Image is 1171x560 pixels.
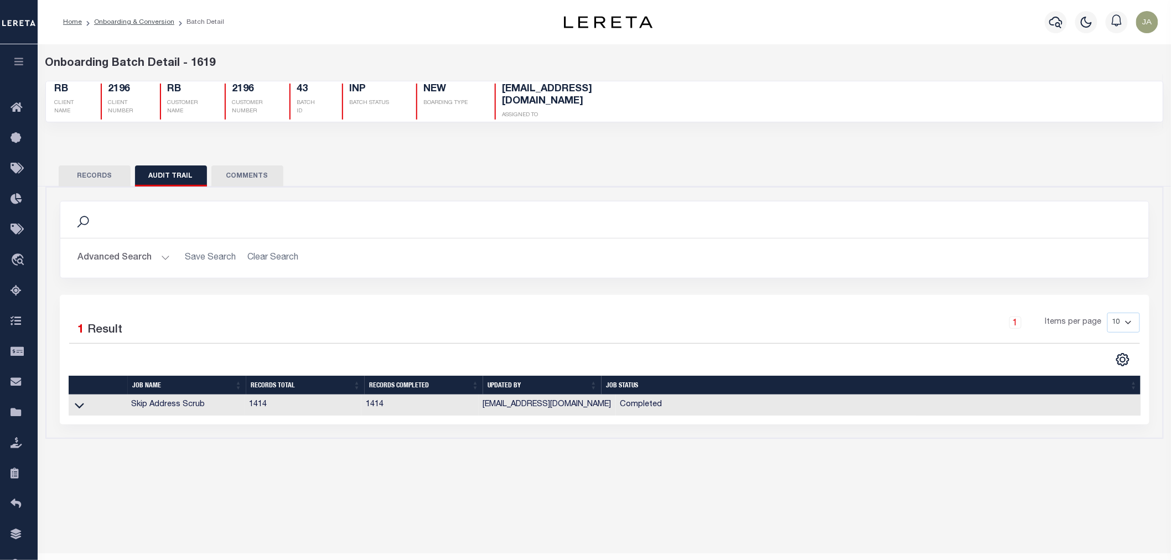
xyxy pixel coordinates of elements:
button: RECORDS [59,165,131,186]
h5: [EMAIL_ADDRESS][DOMAIN_NAME] [502,84,593,107]
p: BATCH ID [297,99,315,116]
label: Result [88,322,123,339]
button: COMMENTS [211,165,283,186]
p: CLIENT NUMBER [108,99,133,116]
a: Home [63,19,82,25]
h5: INP [350,84,390,96]
span: 1 [78,324,85,336]
img: svg+xml;base64,PHN2ZyB4bWxucz0iaHR0cDovL3d3dy53My5vcmcvMjAwMC9zdmciIHBvaW50ZXItZXZlbnRzPSJub25lIi... [1136,11,1158,33]
h5: 43 [297,84,315,96]
td: Skip Address Scrub [127,395,245,416]
div: Onboarding Batch Detail - 1619 [45,55,1164,72]
th: Updated By: activate to sort column ascending [483,376,602,395]
td: 1414 [361,395,479,416]
th: Records Completed: activate to sort column ascending [365,376,483,395]
p: CLIENT NAME [55,99,74,116]
p: CUSTOMER NUMBER [232,99,263,116]
p: Boarding Type [424,99,468,107]
p: CUSTOMER NAME [168,99,198,116]
button: AUDIT TRAIL [135,165,207,186]
button: Advanced Search [78,247,170,269]
img: logo-dark.svg [564,16,652,28]
p: Assigned To [502,111,593,120]
h5: 2196 [108,84,133,96]
i: travel_explore [11,253,28,268]
h5: NEW [424,84,468,96]
p: BATCH STATUS [350,99,390,107]
h5: RB [168,84,198,96]
td: Completed [616,395,1142,416]
th: Job Name: activate to sort column ascending [128,376,246,395]
h5: 2196 [232,84,263,96]
h5: RB [55,84,74,96]
span: Items per page [1045,317,1102,329]
a: Onboarding & Conversion [94,19,174,25]
th: Records Total: activate to sort column ascending [246,376,365,395]
th: Job Status: activate to sort column ascending [602,376,1142,395]
td: 1414 [245,395,361,416]
td: [EMAIL_ADDRESS][DOMAIN_NAME] [479,395,616,416]
a: 1 [1009,317,1022,329]
li: Batch Detail [174,17,224,27]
